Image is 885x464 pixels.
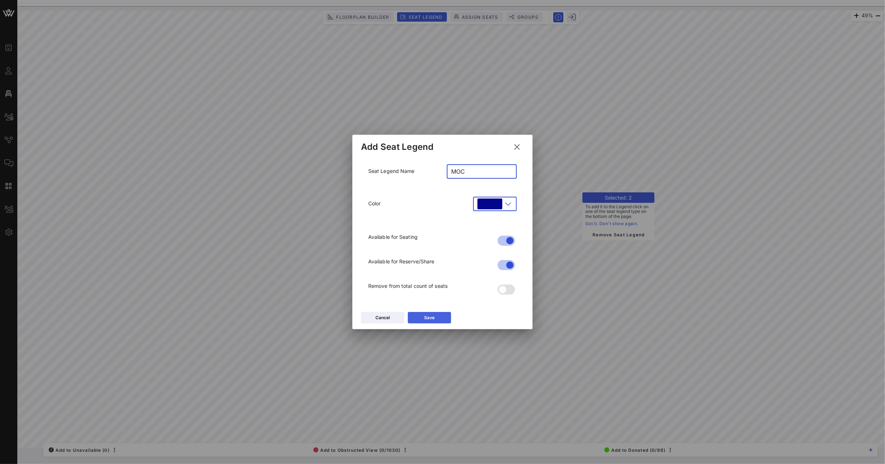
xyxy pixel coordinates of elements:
div: Color [364,192,469,225]
div: Available for Reserve/Share [364,253,495,270]
div: Remove from total count of seats [364,278,495,294]
div: Add Seat Legend [361,142,434,152]
div: Cancel [375,314,390,321]
button: Save [408,312,451,324]
div: Available for Seating [364,229,495,245]
button: Cancel [361,312,404,324]
div: Seat Legend Name [364,160,443,192]
div: Save [424,314,435,321]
